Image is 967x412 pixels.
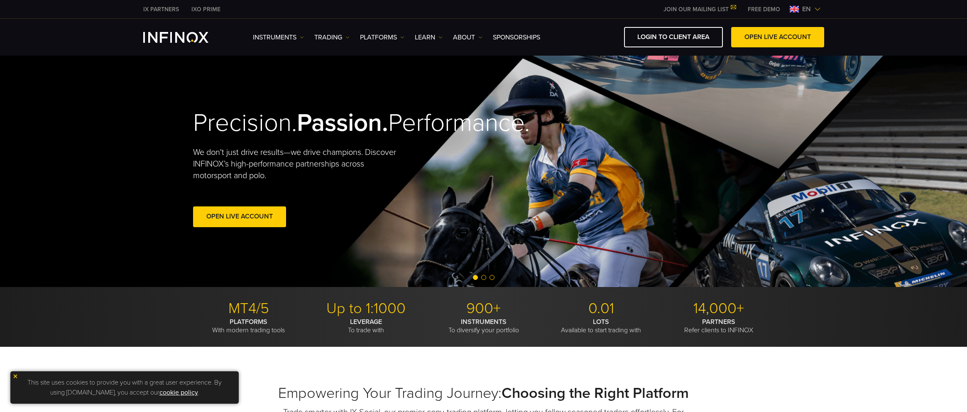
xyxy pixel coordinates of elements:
strong: Passion. [297,108,388,138]
a: PLATFORMS [360,32,404,42]
span: Go to slide 3 [490,275,495,280]
a: cookie policy [159,388,198,397]
p: To trade with [311,318,422,334]
p: 0.01 [546,299,657,318]
a: INFINOX [137,5,185,14]
strong: PLATFORMS [230,318,267,326]
a: INFINOX Logo [143,32,228,43]
strong: LOTS [593,318,609,326]
p: Available to start trading with [546,318,657,334]
strong: INSTRUMENTS [461,318,507,326]
p: To diversify your portfolio [428,318,539,334]
a: LOGIN TO CLIENT AREA [624,27,723,47]
strong: PARTNERS [702,318,735,326]
a: Instruments [253,32,304,42]
p: 900+ [428,299,539,318]
a: TRADING [314,32,350,42]
h2: Precision. Performance. [193,108,455,138]
p: With modern trading tools [193,318,304,334]
span: en [799,4,814,14]
p: We don't just drive results—we drive champions. Discover INFINOX’s high-performance partnerships ... [193,147,402,181]
p: Up to 1:1000 [311,299,422,318]
strong: LEVERAGE [350,318,382,326]
p: MT4/5 [193,299,304,318]
a: JOIN OUR MAILING LIST [657,6,742,13]
strong: Choosing the Right Platform [502,384,689,402]
p: 14,000+ [663,299,774,318]
a: OPEN LIVE ACCOUNT [731,27,824,47]
a: INFINOX MENU [742,5,786,14]
h2: Empowering Your Trading Journey: [193,384,774,402]
img: yellow close icon [12,373,18,379]
a: Learn [415,32,443,42]
p: This site uses cookies to provide you with a great user experience. By using [DOMAIN_NAME], you a... [15,375,235,400]
a: ABOUT [453,32,482,42]
span: Go to slide 1 [473,275,478,280]
a: Open Live Account [193,206,286,227]
a: SPONSORSHIPS [493,32,540,42]
a: INFINOX [185,5,227,14]
p: Refer clients to INFINOX [663,318,774,334]
span: Go to slide 2 [481,275,486,280]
